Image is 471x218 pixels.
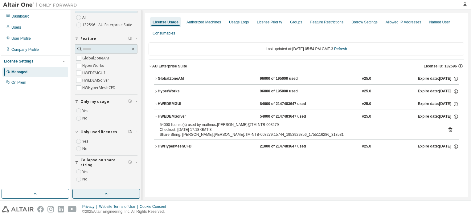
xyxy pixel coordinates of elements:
[418,114,459,119] div: Expire date: [DATE]
[362,101,371,107] div: v25.0
[128,99,132,104] span: Clear filter
[11,70,27,75] div: Managed
[47,206,54,212] img: instagram.svg
[334,47,347,51] a: Refresh
[58,206,64,212] img: linkedin.svg
[418,76,459,82] div: Expire date: [DATE]
[186,20,221,25] div: Authorized Machines
[158,76,213,82] div: GlobalZoneAM
[351,20,378,25] div: Borrow Settings
[386,20,421,25] div: Allowed IP Addresses
[4,59,33,64] div: License Settings
[260,101,315,107] div: 84000 of 2147483647 used
[80,158,128,168] span: Collapse on share string
[80,130,117,135] span: Only used licenses
[82,21,133,29] label: 132596 - AU Enterprise Suite
[362,76,371,82] div: v25.0
[429,20,450,25] div: Named User
[140,204,170,209] div: Cookie Consent
[290,20,302,25] div: Groups
[149,42,464,55] div: Last updated at: [DATE] 05:54 PM GMT-3
[82,14,88,21] label: All
[260,89,315,94] div: 96000 of 195000 used
[418,101,459,107] div: Expire date: [DATE]
[75,95,137,108] button: Only my usage
[82,115,89,122] label: No
[149,59,464,73] button: AU Enterprise SuiteLicense ID: 132596
[160,122,438,127] div: 54000 license(s) used by matheus.[PERSON_NAME]@TM-NTB-003279
[82,54,110,62] label: GlobalZoneAM
[260,76,315,82] div: 96000 of 195000 used
[82,84,117,91] label: HWHyperMeshCFD
[152,64,187,69] div: AU Enterprise Suite
[153,31,175,36] div: Consumables
[11,36,31,41] div: User Profile
[80,36,96,41] span: Feature
[362,89,371,94] div: v25.0
[128,160,132,165] span: Clear filter
[82,62,105,69] label: HyperWorks
[362,114,371,119] div: v25.0
[424,64,457,69] span: License ID: 132596
[154,85,459,98] button: HyperWorks96000 of 195000 usedv25.0Expire date:[DATE]
[82,209,170,214] p: © 2025 Altair Engineering, Inc. All Rights Reserved.
[99,204,140,209] div: Website Terms of Use
[154,72,459,86] button: GlobalZoneAM96000 of 195000 usedv25.0Expire date:[DATE]
[153,20,178,25] div: License Usage
[160,132,438,137] div: Share String: [PERSON_NAME].[PERSON_NAME]:TM-NTB-003279:15744_1953929856_1755116286_313531
[82,138,90,145] label: Yes
[160,127,438,132] div: Checkout: [DATE] 17:18 GMT-3
[68,206,77,212] img: youtube.svg
[11,25,21,30] div: Users
[154,110,459,123] button: HWEDEMSolver54000 of 2147483647 usedv25.0Expire date:[DATE]
[310,20,343,25] div: Feature Restrictions
[82,168,90,176] label: Yes
[82,176,89,183] label: No
[128,36,132,41] span: Clear filter
[229,20,249,25] div: Usage Logs
[37,206,44,212] img: facebook.svg
[82,107,90,115] label: Yes
[158,114,213,119] div: HWEDEMSolver
[257,20,282,25] div: License Priority
[418,144,459,149] div: Expire date: [DATE]
[128,130,132,135] span: Clear filter
[260,114,315,119] div: 54000 of 2147483647 used
[75,125,137,139] button: Only used licenses
[158,89,213,94] div: HyperWorks
[3,2,80,8] img: Altair One
[154,140,459,153] button: HWHyperMeshCFD21000 of 2147483647 usedv25.0Expire date:[DATE]
[158,144,213,149] div: HWHyperMeshCFD
[260,144,315,149] div: 21000 of 2147483647 used
[75,156,137,169] button: Collapse on share string
[11,47,39,52] div: Company Profile
[82,145,89,152] label: No
[154,97,459,111] button: HWEDEMGUI84000 of 2147483647 usedv25.0Expire date:[DATE]
[11,80,26,85] div: On Prem
[82,69,106,77] label: HWEDEMGUI
[82,77,110,84] label: HWEDEMSolver
[418,89,459,94] div: Expire date: [DATE]
[2,206,34,212] img: altair_logo.svg
[75,32,137,46] button: Feature
[82,204,99,209] div: Privacy
[80,99,109,104] span: Only my usage
[11,14,30,19] div: Dashboard
[158,101,213,107] div: HWEDEMGUI
[362,144,371,149] div: v25.0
